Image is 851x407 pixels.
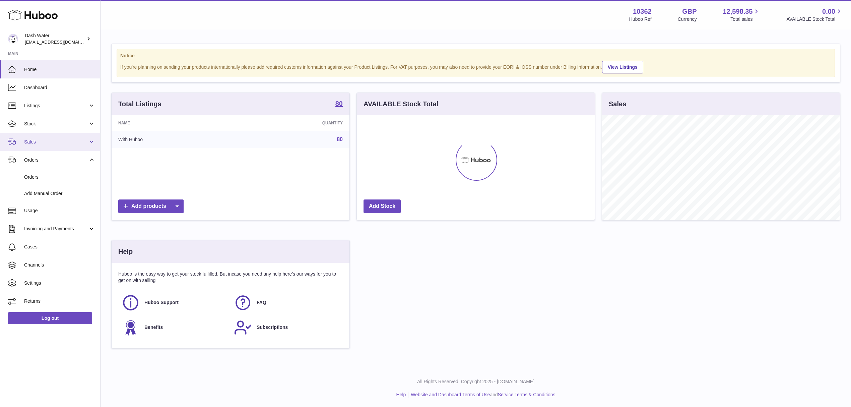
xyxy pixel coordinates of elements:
[8,34,18,44] img: internalAdmin-10362@internal.huboo.com
[723,7,760,22] a: 12,598.35 Total sales
[237,115,349,131] th: Quantity
[682,7,697,16] strong: GBP
[602,61,643,73] a: View Listings
[118,100,161,109] h3: Total Listings
[118,271,343,284] p: Huboo is the easy way to get your stock fulfilled. But incase you need any help here's our ways f...
[234,294,339,312] a: FAQ
[335,100,343,108] a: 80
[24,244,95,250] span: Cases
[364,199,401,213] a: Add Stock
[24,298,95,304] span: Returns
[24,190,95,197] span: Add Manual Order
[144,324,163,331] span: Benefits
[24,226,88,232] span: Invoicing and Payments
[629,16,652,22] div: Huboo Ref
[257,324,288,331] span: Subscriptions
[257,299,266,306] span: FAQ
[396,392,406,397] a: Help
[120,60,831,73] div: If you're planning on sending your products internationally please add required customs informati...
[24,66,95,73] span: Home
[234,318,339,337] a: Subscriptions
[337,136,343,142] a: 80
[408,392,555,398] li: and
[609,100,626,109] h3: Sales
[25,39,99,45] span: [EMAIL_ADDRESS][DOMAIN_NAME]
[822,7,835,16] span: 0.00
[120,53,831,59] strong: Notice
[24,280,95,286] span: Settings
[144,299,179,306] span: Huboo Support
[25,33,85,45] div: Dash Water
[24,84,95,91] span: Dashboard
[24,208,95,214] span: Usage
[678,16,697,22] div: Currency
[786,16,843,22] span: AVAILABLE Stock Total
[24,103,88,109] span: Listings
[335,100,343,107] strong: 80
[24,121,88,127] span: Stock
[112,131,237,148] td: With Huboo
[24,174,95,180] span: Orders
[411,392,490,397] a: Website and Dashboard Terms of Use
[8,312,92,324] a: Log out
[24,262,95,268] span: Channels
[24,157,88,163] span: Orders
[633,7,652,16] strong: 10362
[122,294,227,312] a: Huboo Support
[730,16,760,22] span: Total sales
[364,100,438,109] h3: AVAILABLE Stock Total
[786,7,843,22] a: 0.00 AVAILABLE Stock Total
[118,199,184,213] a: Add products
[118,247,133,256] h3: Help
[723,7,752,16] span: 12,598.35
[24,139,88,145] span: Sales
[498,392,555,397] a: Service Terms & Conditions
[106,379,846,385] p: All Rights Reserved. Copyright 2025 - [DOMAIN_NAME]
[112,115,237,131] th: Name
[122,318,227,337] a: Benefits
